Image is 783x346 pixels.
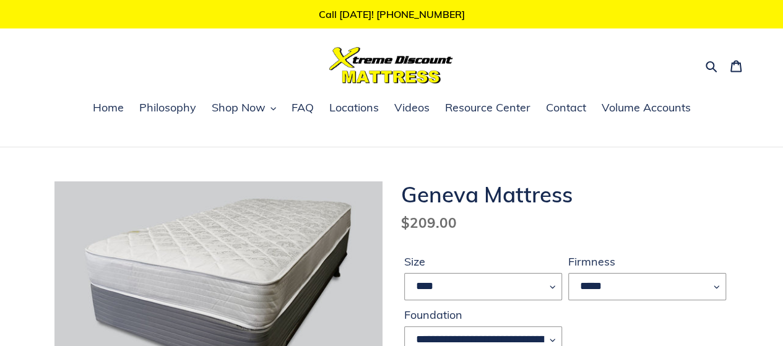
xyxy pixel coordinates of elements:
[139,100,196,115] span: Philosophy
[540,99,592,118] a: Contact
[394,100,430,115] span: Videos
[205,99,282,118] button: Shop Now
[93,100,124,115] span: Home
[388,99,436,118] a: Videos
[285,99,320,118] a: FAQ
[546,100,586,115] span: Contact
[439,99,537,118] a: Resource Center
[329,100,379,115] span: Locations
[323,99,385,118] a: Locations
[602,100,691,115] span: Volume Accounts
[404,306,562,323] label: Foundation
[404,253,562,270] label: Size
[87,99,130,118] a: Home
[133,99,202,118] a: Philosophy
[401,214,457,231] span: $209.00
[595,99,697,118] a: Volume Accounts
[292,100,314,115] span: FAQ
[568,253,726,270] label: Firmness
[445,100,530,115] span: Resource Center
[329,47,453,84] img: Xtreme Discount Mattress
[212,100,266,115] span: Shop Now
[401,181,729,207] h1: Geneva Mattress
